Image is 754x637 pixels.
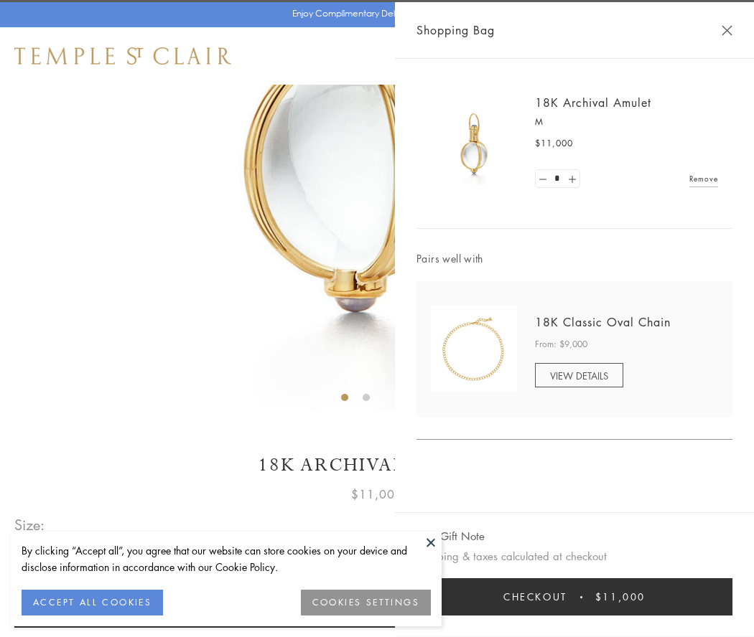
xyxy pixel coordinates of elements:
[535,115,718,129] p: M
[550,369,608,382] span: VIEW DETAILS
[22,542,431,575] div: By clicking “Accept all”, you agree that our website can store cookies on your device and disclos...
[535,136,573,151] span: $11,000
[535,363,623,387] a: VIEW DETAILS
[416,578,732,615] button: Checkout $11,000
[431,100,517,187] img: 18K Archival Amulet
[416,547,732,565] p: Shipping & taxes calculated at checkout
[503,589,567,605] span: Checkout
[535,314,671,330] a: 18K Classic Oval Chain
[431,306,517,392] img: N88865-OV18
[292,6,455,21] p: Enjoy Complimentary Delivery & Returns
[416,21,495,39] span: Shopping Bag
[722,25,732,36] button: Close Shopping Bag
[689,171,718,187] a: Remove
[14,453,740,478] h1: 18K Archival Amulet
[351,485,403,504] span: $11,000
[536,170,550,188] a: Set quantity to 0
[22,590,163,615] button: ACCEPT ALL COOKIES
[301,590,431,615] button: COOKIES SETTINGS
[535,337,587,351] span: From: $9,000
[416,250,732,267] span: Pairs well with
[14,513,46,537] span: Size:
[535,95,651,110] a: 18K Archival Amulet
[416,527,485,545] button: Add Gift Note
[14,47,231,65] img: Temple St. Clair
[564,170,579,188] a: Set quantity to 2
[595,589,646,605] span: $11,000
